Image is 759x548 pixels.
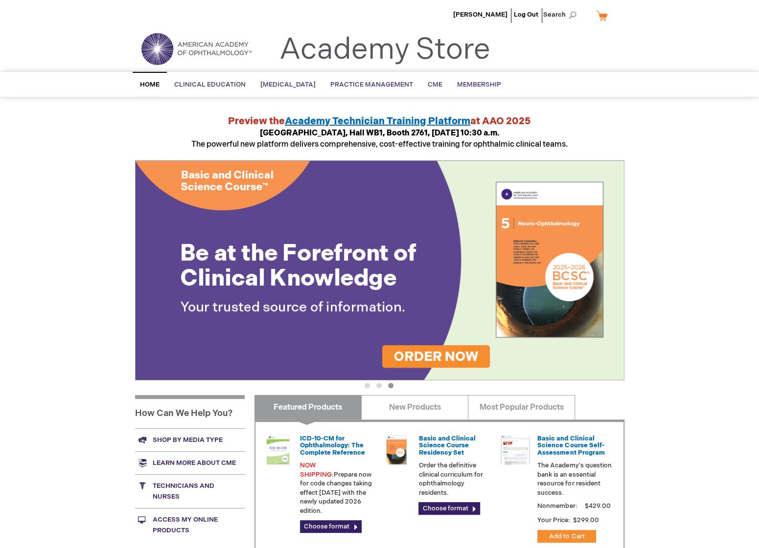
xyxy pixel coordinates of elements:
button: 1 of 3 [365,383,370,388]
a: Learn more about CME [135,451,245,474]
a: Technicians and nurses [135,474,245,508]
a: Basic and Clinical Science Course Residency Set [418,435,475,457]
a: Featured Products [254,395,362,419]
a: Choose format [418,502,480,515]
span: Search [543,5,580,24]
strong: [GEOGRAPHIC_DATA], Hall WB1, Booth 2761, [DATE] 10:30 a.m. [260,129,500,138]
font: NOW SHIPPING: [300,461,334,479]
a: Log Out [514,11,538,19]
span: The powerful new platform delivers comprehensive, cost-effective training for ophthalmic clinical... [191,129,568,149]
span: [MEDICAL_DATA] [260,81,316,88]
p: Prepare now for code changes taking effect [DATE] with the newly updated 2026 edition. [300,461,374,515]
a: Choose format [300,520,362,533]
a: [PERSON_NAME] [453,11,507,19]
img: bcscself_20.jpg [501,435,530,464]
a: New Products [361,395,468,419]
strong: Nonmember: [537,500,577,512]
a: Basic and Clinical Science Course Self-Assessment Program [537,435,604,457]
img: 02850963u_47.png [382,435,411,464]
span: Clinical Education [174,81,246,88]
span: $299.00 [572,516,600,524]
p: Order the definitive clinical curriculum for ophthalmology residents. [418,461,493,497]
a: Most Popular Products [468,395,575,419]
span: $429.00 [583,502,612,510]
a: ICD-10-CM for Ophthalmology: The Complete Reference [300,435,365,457]
button: 3 of 3 [388,383,393,388]
span: Add to Cart [549,532,584,540]
button: 2 of 3 [376,383,382,388]
a: Shop by media type [135,428,245,451]
strong: Your Price: [537,516,570,524]
span: Membership [457,81,501,88]
span: Home [140,81,160,88]
strong: Preview the at AAO 2025 [228,115,531,127]
a: Access My Online Products [135,508,245,542]
button: Add to Cart [537,530,596,543]
a: Academy Technician Training Platform [285,115,470,127]
p: The Academy's question bank is an essential resource for resident success. [537,461,612,497]
a: Academy Store [279,32,490,67]
span: Practice Management [330,81,413,88]
h1: How Can We Help You? [135,395,245,428]
span: CME [428,81,442,88]
img: 0120008u_42.png [263,435,293,464]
